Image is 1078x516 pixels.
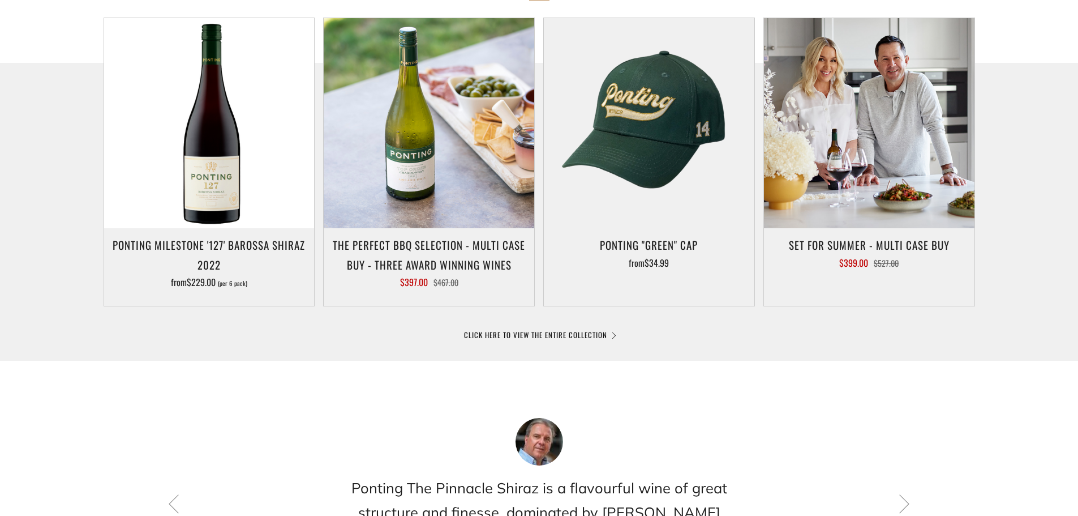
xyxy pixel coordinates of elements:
[329,235,529,274] h3: The perfect BBQ selection - MULTI CASE BUY - Three award winning wines
[839,256,868,270] span: $399.00
[764,235,974,292] a: Set For Summer - Multi Case Buy $399.00 $527.00
[549,235,749,254] h3: Ponting "Green" Cap
[433,276,458,288] span: $467.00
[218,280,247,287] span: (per 6 pack)
[464,329,615,340] a: CLICK HERE TO VIEW THE ENTIRE COLLECTION
[770,235,969,254] h3: Set For Summer - Multi Case Buy
[110,235,309,274] h3: Ponting Milestone '127' Barossa Shiraz 2022
[544,235,754,292] a: Ponting "Green" Cap from$34.99
[645,256,669,270] span: $34.99
[874,257,899,269] span: $527.00
[171,275,247,289] span: from
[629,256,669,270] span: from
[104,235,315,292] a: Ponting Milestone '127' Barossa Shiraz 2022 from$229.00 (per 6 pack)
[187,275,216,289] span: $229.00
[400,275,428,289] span: $397.00
[324,235,534,292] a: The perfect BBQ selection - MULTI CASE BUY - Three award winning wines $397.00 $467.00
